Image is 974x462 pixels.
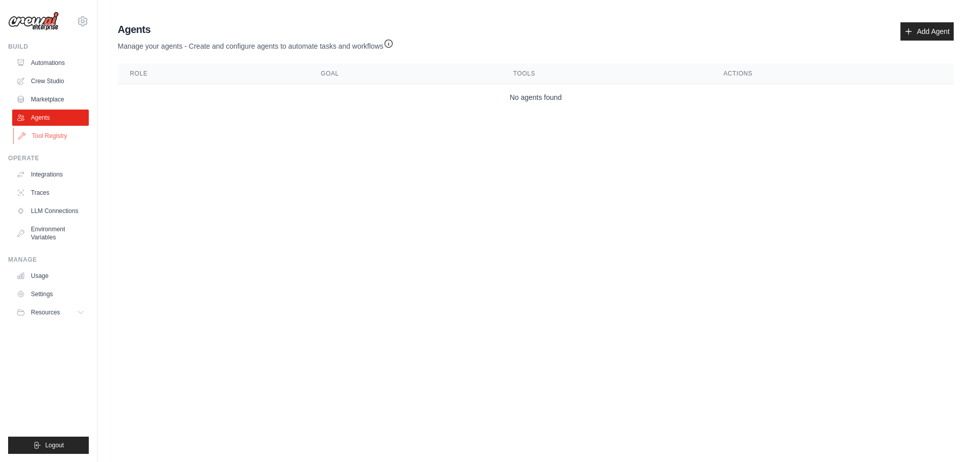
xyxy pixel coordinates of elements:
[118,22,394,37] h2: Agents
[12,166,89,183] a: Integrations
[12,55,89,71] a: Automations
[12,185,89,201] a: Traces
[118,63,308,84] th: Role
[12,203,89,219] a: LLM Connections
[12,268,89,284] a: Usage
[8,12,59,31] img: Logo
[12,221,89,245] a: Environment Variables
[12,91,89,108] a: Marketplace
[13,128,90,144] a: Tool Registry
[711,63,954,84] th: Actions
[8,437,89,454] button: Logout
[45,441,64,449] span: Logout
[118,84,954,111] td: No agents found
[501,63,711,84] th: Tools
[31,308,60,316] span: Resources
[308,63,501,84] th: Goal
[12,73,89,89] a: Crew Studio
[118,37,394,51] p: Manage your agents - Create and configure agents to automate tasks and workflows
[8,256,89,264] div: Manage
[8,43,89,51] div: Build
[8,154,89,162] div: Operate
[12,110,89,126] a: Agents
[12,286,89,302] a: Settings
[900,22,954,41] a: Add Agent
[12,304,89,321] button: Resources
